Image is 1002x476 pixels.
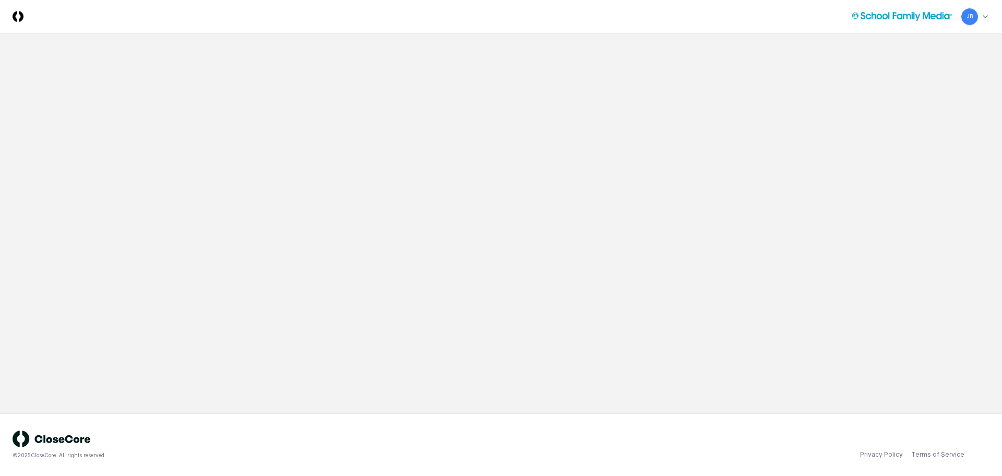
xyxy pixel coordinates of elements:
img: logo [13,431,91,447]
div: © 2025 CloseCore. All rights reserved. [13,451,501,459]
button: JB [960,7,979,26]
img: School Family Media logo [852,12,952,21]
img: Logo [13,11,23,22]
span: JB [967,13,973,20]
a: Privacy Policy [860,450,903,459]
a: Terms of Service [911,450,964,459]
